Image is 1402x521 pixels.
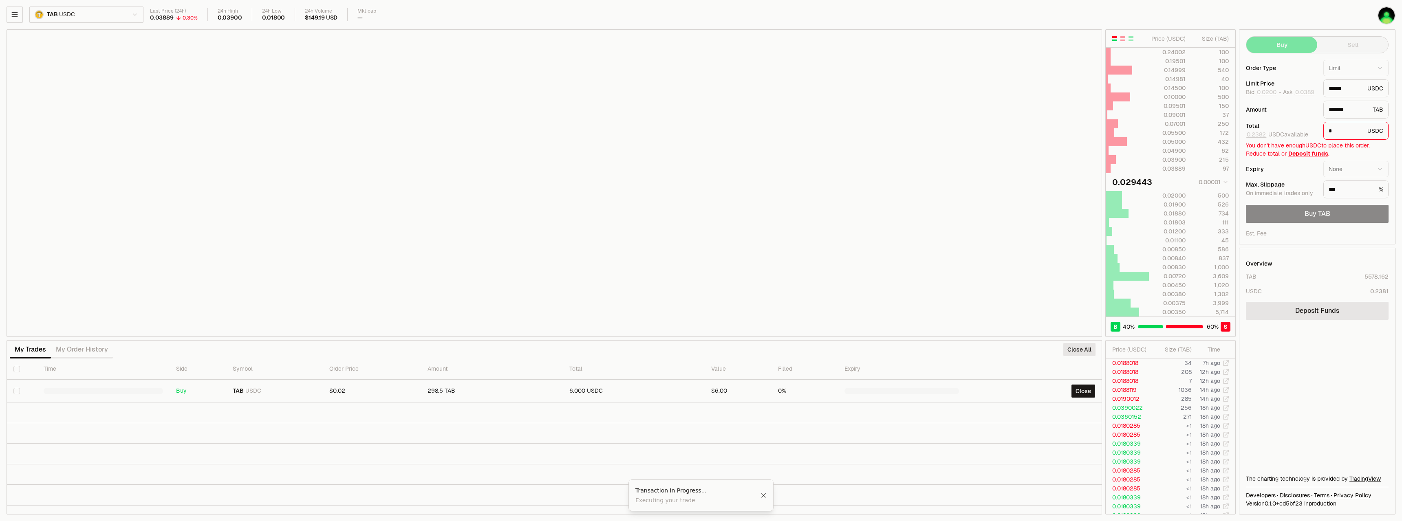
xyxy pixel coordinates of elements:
div: 0.00840 [1149,254,1186,262]
td: 1036 [1153,385,1192,394]
div: 500 [1193,191,1229,200]
time: 12h ago [1200,368,1220,376]
td: 0.0180339 [1106,511,1153,520]
div: Amount [1246,107,1317,112]
th: Time [37,358,170,380]
th: Order Price [323,358,421,380]
th: Amount [421,358,563,380]
span: TAB [47,11,57,18]
th: Expiry [838,358,966,380]
th: Symbol [226,358,323,380]
div: 0.24002 [1149,48,1186,56]
div: 45 [1193,236,1229,244]
span: $0.02 [329,387,345,394]
div: 0.09501 [1149,102,1186,110]
time: 18h ago [1200,476,1220,483]
div: 333 [1193,227,1229,235]
div: USDC [1323,122,1389,140]
div: 3,999 [1193,299,1229,307]
div: 0.00450 [1149,281,1186,289]
div: 0.03889 [1149,165,1186,173]
time: 14h ago [1200,395,1220,402]
span: USDC [245,387,261,395]
div: 0.05500 [1149,129,1186,137]
div: Size ( TAB ) [1193,35,1229,43]
td: 0.0180285 [1106,484,1153,493]
button: Show Buy Orders Only [1128,35,1134,42]
div: 586 [1193,245,1229,253]
td: 0.0180339 [1106,493,1153,502]
div: 24h Low [262,8,285,14]
div: 500 [1193,93,1229,101]
div: You don't have enough USDC to place this order. Reduce total or . [1246,141,1389,158]
div: 0.03900 [1149,156,1186,164]
td: 0.0180339 [1106,448,1153,457]
div: TAB [1323,101,1389,119]
td: 208 [1153,367,1192,376]
td: 0.0180285 [1106,430,1153,439]
div: 0.00375 [1149,299,1186,307]
img: TAB.png [35,10,44,19]
td: 0.0188119 [1106,385,1153,394]
time: 18h ago [1200,413,1220,420]
div: 432 [1193,138,1229,146]
td: 0.0190012 [1106,394,1153,403]
time: 18h ago [1200,503,1220,510]
span: TAB [233,387,244,395]
th: Value [705,358,772,380]
td: 0.0188018 [1106,376,1153,385]
button: Select row [13,388,20,394]
span: Ask [1283,89,1315,96]
button: My Order History [51,341,113,358]
time: 18h ago [1200,404,1220,411]
div: 97 [1193,165,1229,173]
time: 18h ago [1200,458,1220,465]
div: 0.07001 [1149,120,1186,128]
div: 298.5 TAB [428,387,556,395]
div: 100 [1193,57,1229,65]
th: Total [563,358,705,380]
td: <1 [1153,493,1192,502]
div: 0.14981 [1149,75,1186,83]
td: 0.0180339 [1106,457,1153,466]
div: The charting technology is provided by [1246,475,1389,483]
div: Buy [176,387,220,395]
time: 18h ago [1200,512,1220,519]
div: 0.029443 [1112,176,1152,188]
div: On immediate trades only [1246,190,1317,197]
time: 7h ago [1203,359,1220,367]
button: Select all [13,366,20,372]
td: <1 [1153,466,1192,475]
div: Expiry [1246,166,1317,172]
a: Developers [1246,491,1276,499]
div: 0.30% [183,15,198,21]
div: 111 [1193,218,1229,226]
button: 0.00001 [1196,177,1229,187]
button: Close All [1063,343,1096,356]
div: 0.02000 [1149,191,1186,200]
div: Order Type [1246,65,1317,71]
div: Price ( USDC ) [1149,35,1186,43]
div: 100 [1193,48,1229,56]
time: 18h ago [1200,440,1220,447]
div: 0.00720 [1149,272,1186,280]
div: TAB [1246,273,1257,281]
button: Close [761,492,767,499]
div: 250 [1193,120,1229,128]
time: 18h ago [1200,485,1220,492]
div: 0.01900 [1149,200,1186,209]
div: 37 [1193,111,1229,119]
td: 0.0180285 [1106,466,1153,475]
span: cd5bf2355b62ceae95c36e3fcbfd3239450611b2 [1279,500,1303,507]
div: 24h Volume [305,8,337,14]
div: 0.01200 [1149,227,1186,235]
div: 5578.162 [1365,273,1389,281]
iframe: Financial Chart [7,30,1102,336]
a: Terms [1314,491,1329,499]
div: Limit Price [1246,81,1317,86]
span: USDC available [1246,131,1308,138]
span: Bid - [1246,89,1281,96]
div: $6.00 [711,387,765,395]
div: Mkt cap [357,8,376,14]
div: 3,609 [1193,272,1229,280]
